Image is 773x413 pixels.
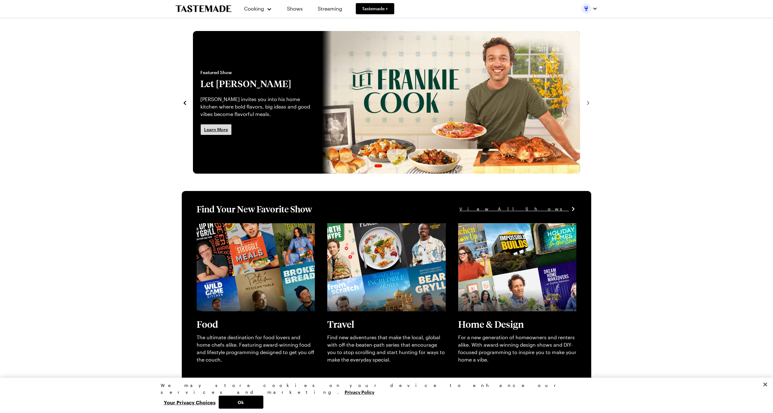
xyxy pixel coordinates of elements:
[374,164,382,167] span: Go to slide 2
[581,4,597,14] button: Profile picture
[161,396,219,409] button: Your Privacy Choices
[200,95,315,118] p: [PERSON_NAME] invites you into his home kitchen where bold flavors, big ideas and good vibes beco...
[362,6,388,12] span: Tastemade +
[758,378,772,391] button: Close
[244,1,272,16] button: Cooking
[182,99,188,106] button: navigate to previous item
[396,164,399,167] span: Go to slide 5
[244,6,264,11] span: Cooking
[385,164,388,167] span: Go to slide 3
[327,224,412,230] a: View full content for [object Object]
[193,31,580,174] div: 2 / 6
[197,203,312,215] h1: Find Your New Favorite Show
[176,5,231,12] a: To Tastemade Home Page
[204,127,228,133] span: Learn More
[161,382,607,396] div: We may store cookies on your device to enhance our services and marketing.
[161,382,607,409] div: Privacy
[390,164,393,167] span: Go to slide 4
[356,3,394,14] a: Tastemade +
[458,224,543,230] a: View full content for [object Object]
[200,78,315,89] h2: Let [PERSON_NAME]
[200,69,315,76] span: Featured Show
[369,164,372,167] span: Go to slide 1
[345,389,374,395] a: More information about your privacy, opens in a new tab
[219,396,263,409] button: Ok
[197,224,281,230] a: View full content for [object Object]
[459,206,576,212] a: View All Shows
[459,206,569,212] span: View All Shows
[585,99,591,106] button: navigate to next item
[581,4,591,14] img: Profile picture
[401,164,404,167] span: Go to slide 6
[200,124,232,135] a: Learn More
